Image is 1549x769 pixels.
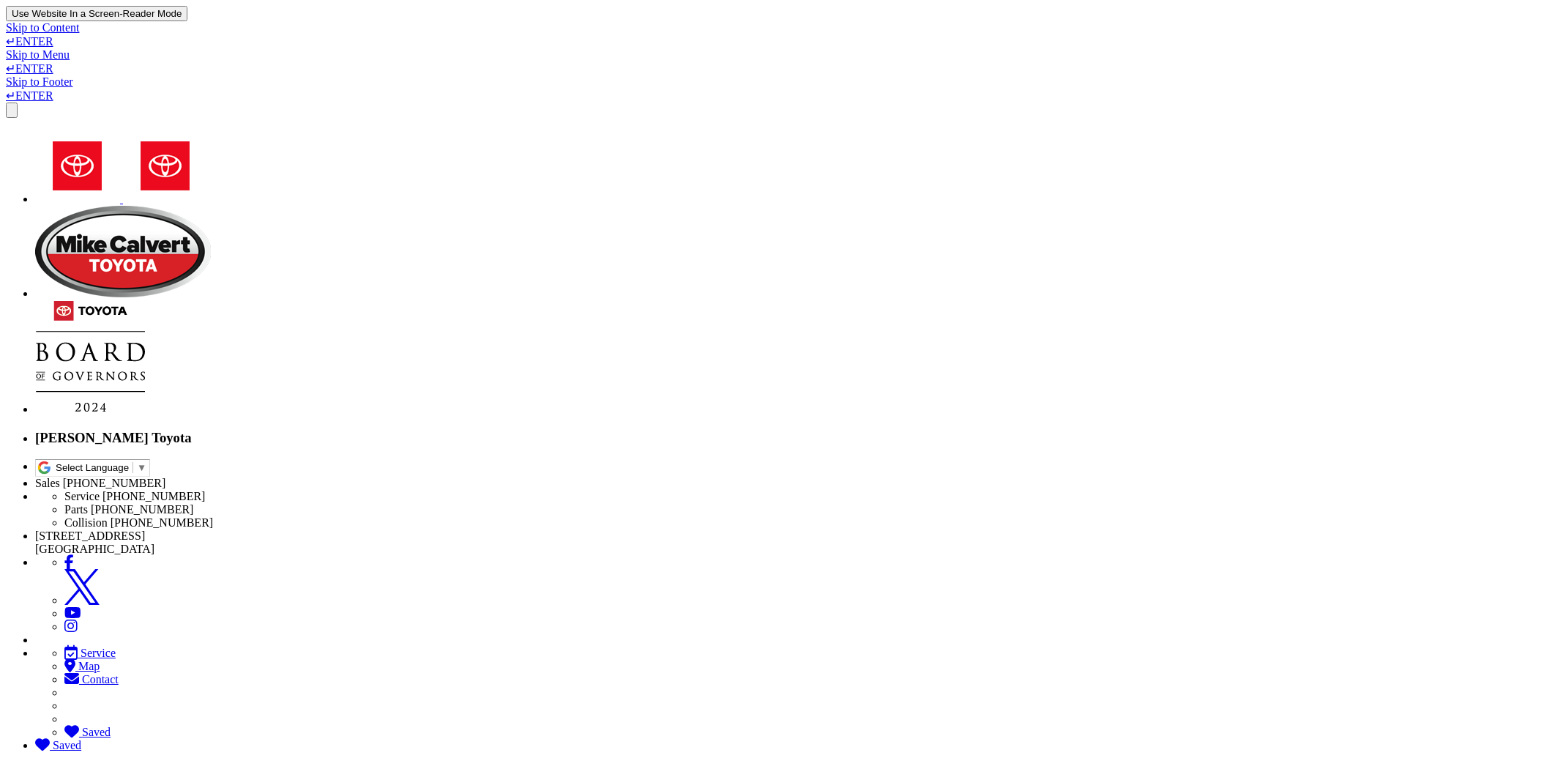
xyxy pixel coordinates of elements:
span: [PHONE_NUMBER] [102,490,205,502]
a: My Saved Vehicles [35,739,1543,752]
span: Parts [64,503,88,516]
ul: Submenu [35,647,1543,739]
span: Saved [82,726,111,738]
span: Sales [35,477,60,489]
img: Toyota [35,130,120,203]
a: My Saved Vehicles [64,726,1543,739]
img: Mike Calvert Toyota Houston, TX [35,206,211,297]
a: Select Language▼ [56,462,146,473]
li: [GEOGRAPHIC_DATA] [35,530,1543,556]
span: Saved [53,739,81,751]
h3: [PERSON_NAME] Toyota [35,430,1543,446]
a: Instagram: Click to visit our Instagram page [64,620,78,633]
div: Header Menu [6,459,1543,752]
span: [STREET_ADDRESS] [35,530,145,542]
span: Service [64,490,100,502]
span: [PHONE_NUMBER] [63,477,165,489]
img: Unlabelled [37,461,51,475]
span: Map [78,660,100,672]
a: Contact [64,673,1543,686]
a: Accessibility Screen-Reader Guide, Feedback, and Issue Reporting | New window [6,5,152,6]
span: Select Language [56,462,129,473]
span: [PHONE_NUMBER] [111,516,213,529]
a: YouTube: Click to visit our YouTube page [64,607,81,620]
span: ▼ [137,462,146,473]
span: Contact [82,673,119,686]
a: Map [64,660,1543,673]
span: Service [81,647,116,659]
span: [PHONE_NUMBER] [91,503,193,516]
a: Service [64,647,1543,660]
a: Twitter: Click to visit our Twitter page [64,594,100,606]
a: Facebook: Click to visit our Facebook page [64,556,74,568]
span: ​ [132,462,133,473]
span: Collision [64,516,108,529]
img: Toyota [123,130,208,203]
